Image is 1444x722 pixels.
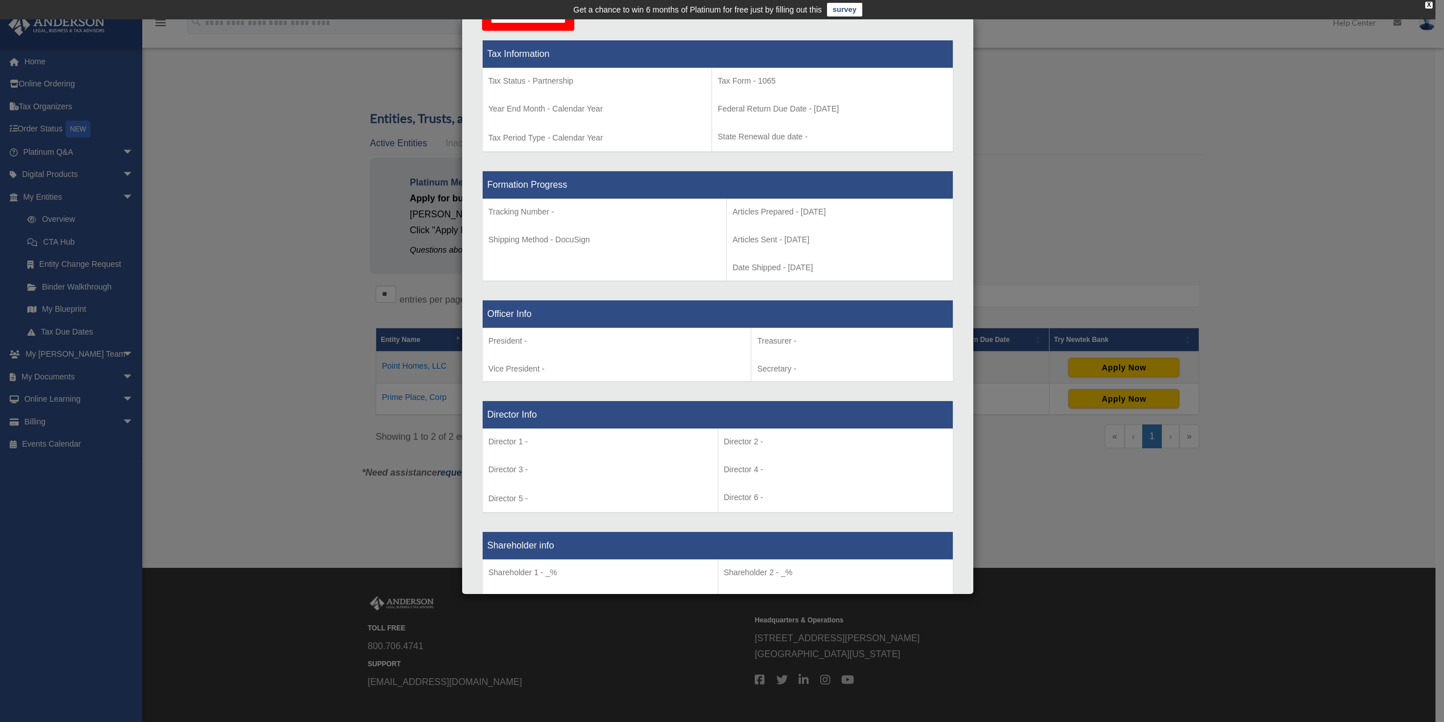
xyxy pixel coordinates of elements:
p: Director 3 - [488,463,712,477]
p: Shareholder 1 - _% [488,566,712,580]
td: Director 5 - [483,429,718,513]
th: Director Info [483,401,953,429]
td: Tax Period Type - Calendar Year [483,68,712,152]
p: Date Shipped - [DATE] [733,261,947,275]
p: Tracking Number - [488,205,721,219]
div: close [1425,2,1433,9]
p: Secretary - [757,362,947,376]
p: Shareholder 2 - _% [724,566,948,580]
p: Tax Form - 1065 [718,74,947,88]
p: Shipping Method - DocuSign [488,233,721,247]
p: Director 1 - [488,435,712,449]
p: Federal Return Due Date - [DATE] [718,102,947,116]
p: Vice President - [488,362,745,376]
p: President - [488,334,745,348]
p: Director 2 - [724,435,948,449]
p: Year End Month - Calendar Year [488,102,706,116]
th: Shareholder info [483,532,953,560]
p: Treasurer - [757,334,947,348]
th: Officer Info [483,300,953,328]
p: Shareholder 3 - _% [488,593,712,608]
a: survey [827,3,862,16]
div: Get a chance to win 6 months of Platinum for free just by filling out this [573,3,822,16]
p: Tax Status - Partnership [488,74,706,88]
p: Articles Sent - [DATE] [733,233,947,247]
p: Director 6 - [724,490,948,505]
p: Articles Prepared - [DATE] [733,205,947,219]
th: Formation Progress [483,171,953,199]
th: Tax Information [483,40,953,68]
p: Shareholder 4 - _% [724,593,948,608]
p: Director 4 - [724,463,948,477]
p: State Renewal due date - [718,130,947,144]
